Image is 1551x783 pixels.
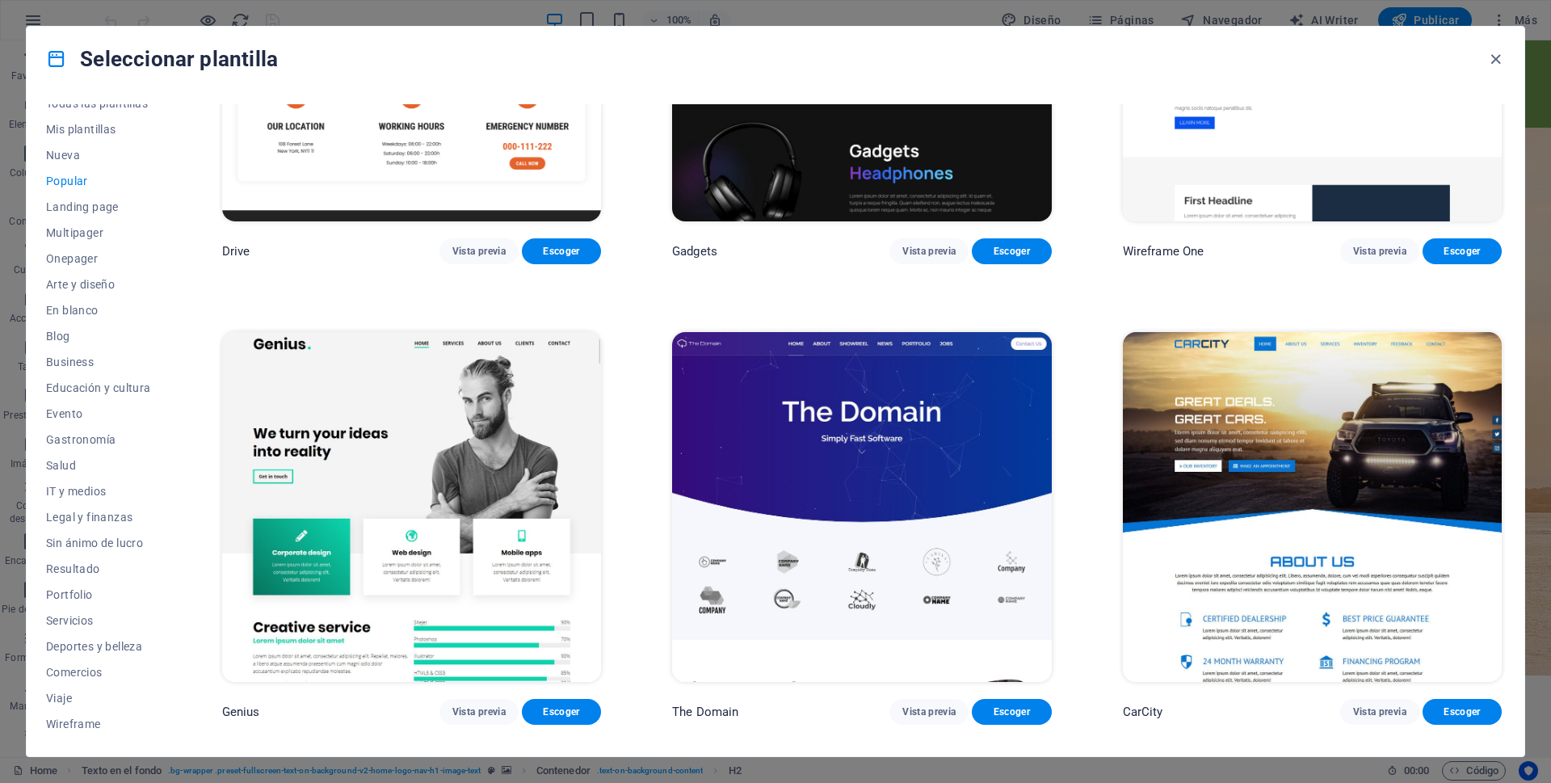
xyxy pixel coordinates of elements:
button: Onepager [46,246,151,272]
button: Escoger [1423,238,1502,264]
img: The Domain [672,332,1051,682]
p: CarCity [1123,704,1163,720]
button: Deportes y belleza [46,634,151,659]
span: Mis plantillas [46,123,151,136]
p: Gadgets [672,243,717,259]
button: Legal y finanzas [46,504,151,530]
button: Vista previa [1340,238,1419,264]
button: Escoger [1423,699,1502,725]
span: Vista previa [902,705,956,718]
span: Legal y finanzas [46,511,151,524]
button: Escoger [972,699,1051,725]
span: Multipager [46,226,151,239]
button: Comercios [46,659,151,685]
span: Deportes y belleza [46,640,151,653]
button: Vista previa [889,238,969,264]
span: Escoger [1435,245,1489,258]
button: Educación y cultura [46,375,151,401]
span: Escoger [1435,705,1489,718]
button: Business [46,349,151,375]
button: Gastronomía [46,427,151,453]
button: Salud [46,453,151,478]
span: Vista previa [452,705,506,718]
button: Vista previa [439,699,519,725]
span: IT y medios [46,485,151,498]
span: Gastronomía [46,433,151,446]
button: Vista previa [889,699,969,725]
span: Arte y diseño [46,278,151,291]
span: Wireframe [46,718,151,730]
p: The Domain [672,704,738,720]
span: Vista previa [452,245,506,258]
button: Servicios [46,608,151,634]
span: En blanco [46,304,151,317]
button: Escoger [522,238,601,264]
span: Escoger [985,245,1038,258]
button: Portfolio [46,582,151,608]
button: Vista previa [1340,699,1419,725]
span: Educación y cultura [46,381,151,394]
button: Arte y diseño [46,272,151,297]
span: Salud [46,459,151,472]
button: Viaje [46,685,151,711]
span: Viaje [46,692,151,705]
p: Drive [222,243,250,259]
span: Escoger [985,705,1038,718]
span: Business [46,356,151,368]
button: Wireframe [46,711,151,737]
button: Landing page [46,194,151,220]
button: Multipager [46,220,151,246]
button: Nueva [46,142,151,168]
p: Wireframe One [1123,243,1204,259]
span: Evento [46,407,151,420]
span: Vista previa [1353,705,1406,718]
span: Resultado [46,562,151,575]
button: Mis plantillas [46,116,151,142]
p: Genius [222,704,260,720]
span: Blog [46,330,151,343]
span: Onepager [46,252,151,265]
button: Escoger [972,238,1051,264]
span: Escoger [535,705,588,718]
span: Vista previa [1353,245,1406,258]
button: Escoger [522,699,601,725]
span: Escoger [535,245,588,258]
span: Servicios [46,614,151,627]
button: IT y medios [46,478,151,504]
button: Vista previa [439,238,519,264]
button: En blanco [46,297,151,323]
h4: Seleccionar plantilla [46,46,278,72]
span: Portfolio [46,588,151,601]
span: Landing page [46,200,151,213]
span: Nueva [46,149,151,162]
button: Evento [46,401,151,427]
img: Genius [222,332,601,682]
button: Blog [46,323,151,349]
span: Vista previa [902,245,956,258]
span: Comercios [46,666,151,679]
button: Resultado [46,556,151,582]
img: CarCity [1123,332,1502,682]
button: Sin ánimo de lucro [46,530,151,556]
span: Sin ánimo de lucro [46,537,151,549]
button: Popular [46,168,151,194]
span: Popular [46,175,151,187]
